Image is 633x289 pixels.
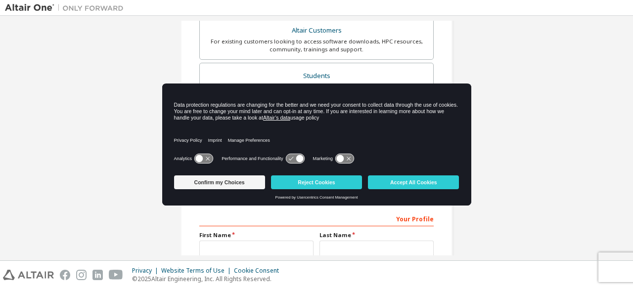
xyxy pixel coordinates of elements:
div: Your Profile [199,210,434,226]
label: Last Name [319,231,434,239]
img: altair_logo.svg [3,270,54,280]
img: youtube.svg [109,270,123,280]
div: Students [206,69,427,83]
div: Website Terms of Use [161,267,234,275]
div: Privacy [132,267,161,275]
img: Altair One [5,3,129,13]
img: linkedin.svg [92,270,103,280]
label: First Name [199,231,314,239]
img: facebook.svg [60,270,70,280]
div: For existing customers looking to access software downloads, HPC resources, community, trainings ... [206,38,427,53]
div: For currently enrolled students looking to access the free Altair Student Edition bundle and all ... [206,83,427,99]
div: Cookie Consent [234,267,285,275]
p: © 2025 Altair Engineering, Inc. All Rights Reserved. [132,275,285,283]
img: instagram.svg [76,270,87,280]
div: Altair Customers [206,24,427,38]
